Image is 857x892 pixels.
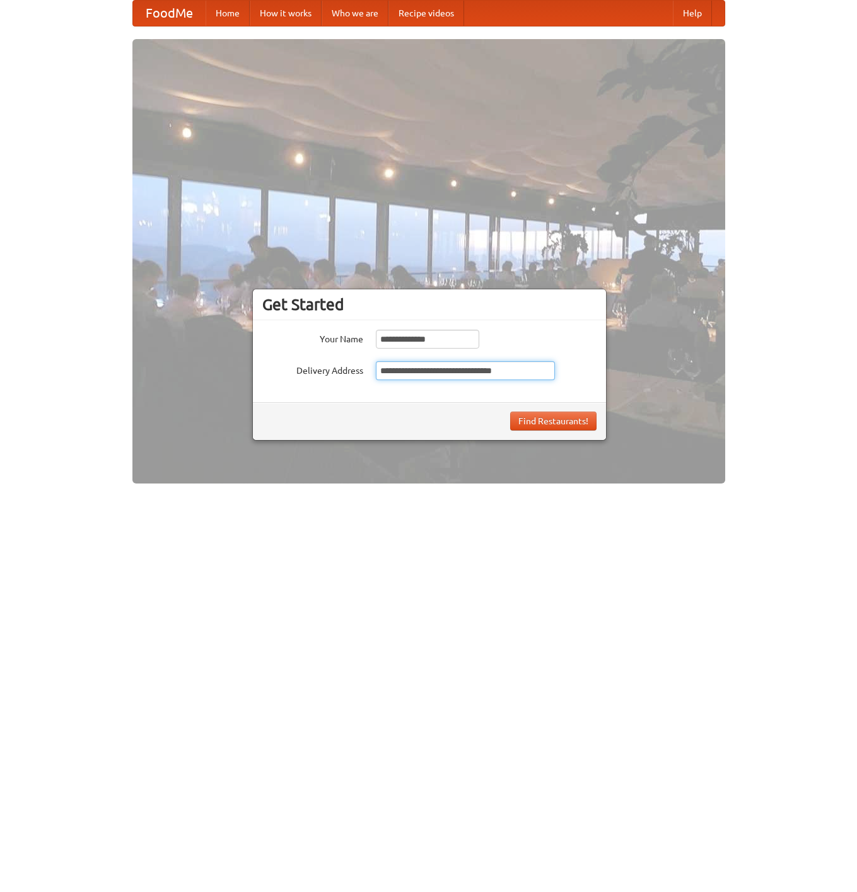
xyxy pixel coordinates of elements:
a: Recipe videos [388,1,464,26]
a: FoodMe [133,1,206,26]
a: Home [206,1,250,26]
label: Your Name [262,330,363,345]
button: Find Restaurants! [510,412,597,431]
h3: Get Started [262,295,597,314]
label: Delivery Address [262,361,363,377]
a: Who we are [322,1,388,26]
a: How it works [250,1,322,26]
a: Help [673,1,712,26]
